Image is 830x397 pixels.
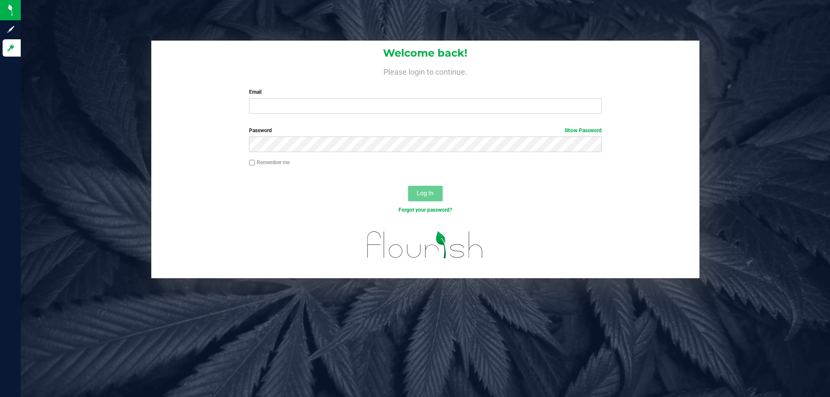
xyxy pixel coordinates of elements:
[408,186,443,201] button: Log In
[417,190,434,197] span: Log In
[6,25,15,34] inline-svg: Sign up
[399,207,452,213] a: Forgot your password?
[249,127,272,133] span: Password
[249,159,290,166] label: Remember me
[249,88,601,96] label: Email
[151,66,699,76] h4: Please login to continue.
[565,127,602,133] a: Show Password
[6,44,15,52] inline-svg: Log in
[249,160,255,166] input: Remember me
[151,48,699,59] h1: Welcome back!
[357,223,494,267] img: flourish_logo.svg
